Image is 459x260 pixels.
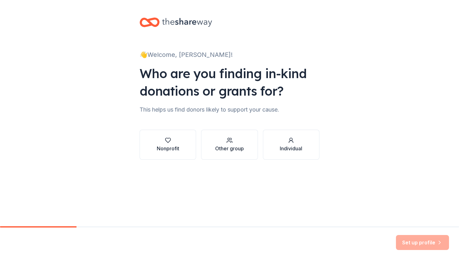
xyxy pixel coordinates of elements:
div: Who are you finding in-kind donations or grants for? [140,65,319,100]
div: This helps us find donors likely to support your cause. [140,105,319,115]
button: Other group [201,130,258,160]
div: Individual [280,145,302,152]
div: Other group [215,145,244,152]
div: Nonprofit [157,145,179,152]
div: 👋 Welcome, [PERSON_NAME]! [140,50,319,60]
button: Nonprofit [140,130,196,160]
button: Individual [263,130,319,160]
